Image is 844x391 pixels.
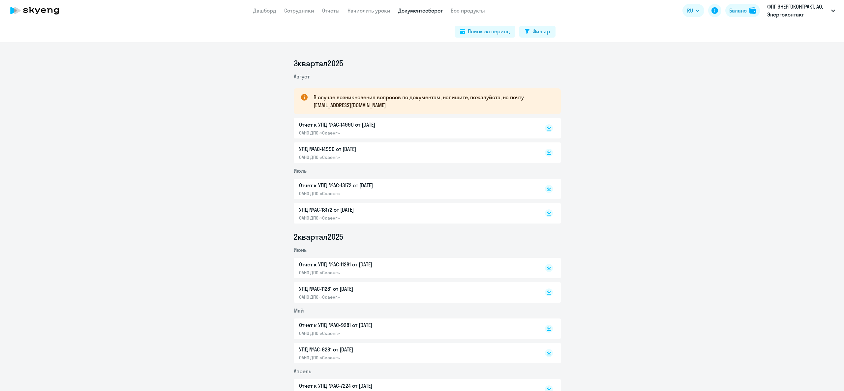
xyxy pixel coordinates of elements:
[451,7,485,14] a: Все продукты
[294,58,561,69] li: 3 квартал 2025
[299,270,437,276] p: ОАНО ДПО «Скаенг»
[455,26,515,38] button: Поиск за период
[749,7,756,14] img: balance
[299,285,437,293] p: УПД №AC-11281 от [DATE]
[682,4,704,17] button: RU
[532,27,550,35] div: Фильтр
[284,7,314,14] a: Сотрудники
[299,330,437,336] p: ОАНО ДПО «Скаенг»
[767,3,829,18] p: ФПГ ЭНЕРГОКОНТРАКТ, АО, Энергоконтакт
[299,191,437,196] p: ОАНО ДПО «Скаенг»
[519,26,556,38] button: Фильтр
[314,93,549,109] p: В случае возникновения вопросов по документам, напишите, пожалуйста, на почту [EMAIL_ADDRESS][DOM...
[729,7,747,15] div: Баланс
[294,231,561,242] li: 2 квартал 2025
[468,27,510,35] div: Поиск за период
[687,7,693,15] span: RU
[299,346,437,353] p: УПД №AC-9281 от [DATE]
[299,206,531,221] a: УПД №AC-13172 от [DATE]ОАНО ДПО «Скаенг»
[299,181,531,196] a: Отчет к УПД №AC-13172 от [DATE]ОАНО ДПО «Скаенг»
[294,307,304,314] span: Май
[294,167,307,174] span: Июль
[764,3,838,18] button: ФПГ ЭНЕРГОКОНТРАКТ, АО, Энергоконтакт
[299,355,437,361] p: ОАНО ДПО «Скаенг»
[299,215,437,221] p: ОАНО ДПО «Скаенг»
[725,4,760,17] button: Балансbalance
[299,154,437,160] p: ОАНО ДПО «Скаенг»
[299,321,531,336] a: Отчет к УПД №AC-9281 от [DATE]ОАНО ДПО «Скаенг»
[299,121,437,129] p: Отчет к УПД №AC-14990 от [DATE]
[299,206,437,214] p: УПД №AC-13172 от [DATE]
[299,321,437,329] p: Отчет к УПД №AC-9281 от [DATE]
[299,260,531,276] a: Отчет к УПД №AC-11281 от [DATE]ОАНО ДПО «Скаенг»
[299,145,531,160] a: УПД №AC-14990 от [DATE]ОАНО ДПО «Скаенг»
[294,73,310,80] span: Август
[299,382,437,390] p: Отчет к УПД №AC-7224 от [DATE]
[299,260,437,268] p: Отчет к УПД №AC-11281 от [DATE]
[294,368,311,375] span: Апрель
[299,346,531,361] a: УПД №AC-9281 от [DATE]ОАНО ДПО «Скаенг»
[398,7,443,14] a: Документооборот
[299,145,437,153] p: УПД №AC-14990 от [DATE]
[299,121,531,136] a: Отчет к УПД №AC-14990 от [DATE]ОАНО ДПО «Скаенг»
[253,7,276,14] a: Дашборд
[299,181,437,189] p: Отчет к УПД №AC-13172 от [DATE]
[299,130,437,136] p: ОАНО ДПО «Скаенг»
[294,247,307,253] span: Июнь
[299,294,437,300] p: ОАНО ДПО «Скаенг»
[347,7,390,14] a: Начислить уроки
[299,285,531,300] a: УПД №AC-11281 от [DATE]ОАНО ДПО «Скаенг»
[322,7,340,14] a: Отчеты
